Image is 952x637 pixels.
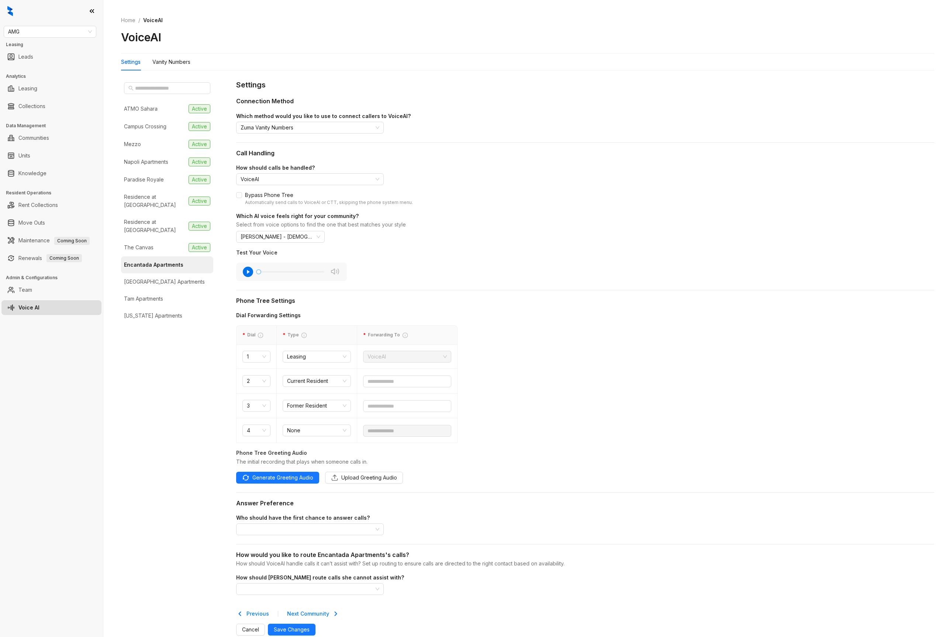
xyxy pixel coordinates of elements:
[1,81,101,96] li: Leasing
[18,251,82,266] a: RenewalsComing Soon
[1,49,101,64] li: Leads
[252,474,313,482] span: Generate Greeting Audio
[236,112,934,120] div: Which method would you like to use to connect callers to VoiceAI?
[236,550,934,560] div: How would you like to route Encantada Apartments's calls?
[242,626,259,634] span: Cancel
[124,193,186,209] div: Residence at [GEOGRAPHIC_DATA]
[7,6,13,16] img: logo
[274,626,310,634] span: Save Changes
[1,198,101,212] li: Rent Collections
[18,148,30,163] a: Units
[247,351,266,362] span: 1
[189,222,210,231] span: Active
[189,104,210,113] span: Active
[236,624,265,636] button: Cancel
[18,49,33,64] a: Leads
[368,351,447,362] span: VoiceAI
[236,514,934,522] div: Who should have the first chance to answer calls?
[189,243,210,252] span: Active
[236,79,934,91] div: Settings
[18,215,45,230] a: Move Outs
[189,157,210,166] span: Active
[268,624,315,636] button: Save Changes
[124,295,163,303] div: Tam Apartments
[138,16,140,24] li: /
[242,191,416,206] span: Bypass Phone Tree
[189,122,210,131] span: Active
[247,425,266,436] span: 4
[341,474,397,482] span: Upload Greeting Audio
[124,122,166,131] div: Campus Crossing
[283,332,351,339] div: Type
[1,215,101,230] li: Move Outs
[1,233,101,248] li: Maintenance
[6,73,103,80] h3: Analytics
[236,610,269,618] div: Previous
[6,190,103,196] h3: Resident Operations
[18,81,37,96] a: Leasing
[1,166,101,181] li: Knowledge
[18,166,46,181] a: Knowledge
[241,122,379,133] span: Zuma Vanity Numbers
[287,375,346,387] span: Current Resident
[236,472,319,484] button: Generate Greeting Audio
[236,221,934,230] div: Select from voice options to find the one that best matches your style
[287,425,346,436] span: None
[124,140,141,148] div: Mezzo
[241,174,379,185] span: VoiceAI
[247,375,266,387] span: 2
[245,199,413,206] div: Automatically send calls to VoiceAI or CTT, skipping the phone system menu.
[6,274,103,281] h3: Admin & Configurations
[287,351,346,362] span: Leasing
[54,237,90,245] span: Coming Soon
[6,122,103,129] h3: Data Management
[143,17,163,23] span: VoiceAI
[287,400,346,411] span: Former Resident
[236,574,934,582] div: How should [PERSON_NAME] route calls she cannot assist with?
[1,131,101,145] li: Communities
[241,231,320,242] span: Natasha - American Female
[124,261,183,269] div: Encantada Apartments
[46,254,82,262] span: Coming Soon
[325,472,403,484] button: Upload Greeting Audio
[189,197,210,205] span: Active
[287,610,339,618] div: Next Community
[6,41,103,48] h3: Leasing
[8,26,92,37] span: AMG
[189,140,210,149] span: Active
[242,332,270,339] div: Dial
[124,278,205,286] div: [GEOGRAPHIC_DATA] Apartments
[236,458,934,466] div: The initial recording that plays when someone calls in.
[124,105,158,113] div: ATMO Sahara
[121,30,161,44] h2: VoiceAI
[18,198,58,212] a: Rent Collections
[236,164,934,172] div: How should calls be handled?
[189,175,210,184] span: Active
[18,99,45,114] a: Collections
[236,97,934,106] div: Connection Method
[1,99,101,114] li: Collections
[236,499,934,508] div: Answer Preference
[18,131,49,145] a: Communities
[236,296,934,305] div: Phone Tree Settings
[236,311,458,319] div: Dial Forwarding Settings
[1,283,101,297] li: Team
[1,251,101,266] li: Renewals
[124,218,186,234] div: Residence at [GEOGRAPHIC_DATA]
[124,312,182,320] div: [US_STATE] Apartments
[120,16,137,24] a: Home
[236,560,934,568] div: How should VoiceAI handle calls it can’t assist with? Set up routing to ensure calls are directed...
[152,58,190,66] div: Vanity Numbers
[128,86,134,91] span: search
[124,243,154,252] div: The Canvas
[236,249,384,257] div: Test Your Voice
[124,158,168,166] div: Napoli Apartments
[18,283,32,297] a: Team
[18,300,39,315] a: Voice AI
[124,176,164,184] div: Paradise Royale
[1,148,101,163] li: Units
[236,149,934,158] div: Call Handling
[121,58,141,66] div: Settings
[1,300,101,315] li: Voice AI
[247,400,266,411] span: 3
